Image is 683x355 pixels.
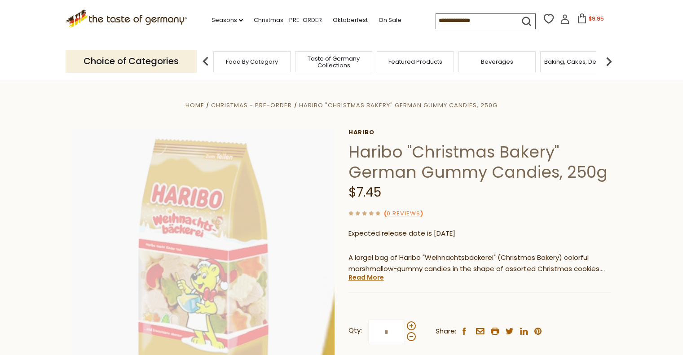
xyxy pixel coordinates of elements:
[589,15,604,22] span: $9.95
[212,15,243,25] a: Seasons
[211,101,292,110] a: Christmas - PRE-ORDER
[544,58,614,65] a: Baking, Cakes, Desserts
[348,129,611,136] a: Haribo
[348,273,384,282] a: Read More
[226,58,278,65] a: Food By Category
[481,58,513,65] a: Beverages
[66,50,197,72] p: Choice of Categories
[348,228,611,239] p: Expected release date is [DATE]
[333,15,368,25] a: Oktoberfest
[436,326,456,337] span: Share:
[348,252,611,275] p: A largel bag of Haribo "Weihnachtsbäckerei" (Christmas Bakery) colorful marshmallow-gummy candies...
[384,209,423,218] span: ( )
[379,15,401,25] a: On Sale
[348,184,381,201] span: $7.45
[387,209,420,219] a: 0 Reviews
[572,13,610,27] button: $9.95
[299,101,498,110] a: Haribo "Christmas Bakery" German Gummy Candies, 250g
[348,325,362,336] strong: Qty:
[185,101,204,110] a: Home
[298,55,370,69] a: Taste of Germany Collections
[600,53,618,70] img: next arrow
[388,58,442,65] a: Featured Products
[368,320,405,344] input: Qty:
[197,53,215,70] img: previous arrow
[254,15,322,25] a: Christmas - PRE-ORDER
[348,142,611,182] h1: Haribo "Christmas Bakery" German Gummy Candies, 250g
